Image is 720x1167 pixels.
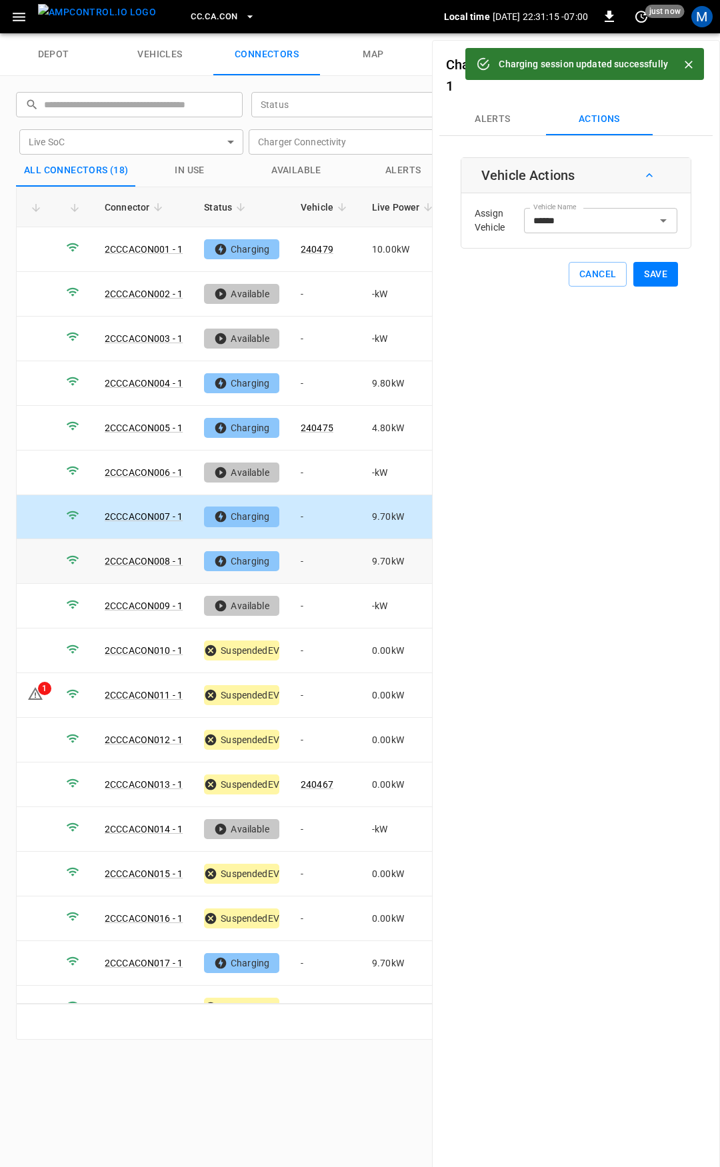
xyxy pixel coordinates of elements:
td: 0.00 kW [361,986,448,1030]
span: just now [645,5,685,18]
div: SuspendedEV [204,685,279,705]
button: in use [137,155,243,187]
div: SuspendedEV [204,730,279,750]
td: - kW [361,584,448,628]
button: Alerts [439,103,546,135]
td: - [290,852,361,896]
a: 2CCCACON009 - 1 [105,600,183,611]
a: vehicles [107,33,213,76]
a: 2CCCACON017 - 1 [105,958,183,968]
td: - [290,317,361,361]
td: - [290,718,361,762]
td: - [290,941,361,986]
h6: Vehicle Actions [481,165,575,186]
td: 0.00 kW [361,852,448,896]
td: 9.70 kW [361,495,448,540]
td: 0.00 kW [361,718,448,762]
div: 1 [38,682,51,695]
a: map [320,33,427,76]
a: 2CCCACON005 - 1 [105,423,183,433]
a: 240475 [301,423,333,433]
div: Available [204,819,279,839]
a: connectors [213,33,320,76]
div: Charging session updated successfully [499,52,668,76]
td: - [290,361,361,406]
td: - kW [361,451,448,495]
div: Available [204,596,279,616]
div: Connectors submenus tabs [439,103,713,135]
span: Status [204,199,249,215]
td: 0.00 kW [361,673,448,718]
div: SuspendedEV [204,640,279,660]
td: - [290,628,361,673]
a: 240479 [301,244,333,255]
a: 2CCCACON004 - 1 [105,378,183,389]
a: Charger 2CCCACON007 [446,57,590,73]
div: Charging [204,953,279,973]
td: 9.70 kW [361,539,448,584]
button: Alerts [350,155,457,187]
button: All Connectors (18) [16,155,137,187]
button: Cancel [569,262,627,287]
td: - [290,539,361,584]
div: SuspendedEV [204,998,279,1018]
a: 2CCCACON015 - 1 [105,868,183,879]
a: 2CCCACON014 - 1 [105,824,183,834]
td: 9.70 kW [361,941,448,986]
a: 2CCCACON006 - 1 [105,467,183,478]
div: SuspendedEV [204,908,279,928]
td: - [290,451,361,495]
div: Available [204,463,279,483]
button: set refresh interval [631,6,652,27]
td: - [290,673,361,718]
td: 4.80 kW [361,406,448,451]
td: 0.00 kW [361,896,448,941]
a: 2CCCACON018 - 1 [105,1002,183,1013]
div: Available [204,329,279,349]
td: - [290,986,361,1030]
a: 2CCCACON012 - 1 [105,734,183,745]
div: SuspendedEV [204,774,279,794]
button: Available [243,155,350,187]
td: - kW [361,272,448,317]
p: [DATE] 22:31:15 -07:00 [493,10,588,23]
a: 2CCCACON002 - 1 [105,289,183,299]
p: Assign Vehicle [475,207,524,235]
td: - [290,807,361,852]
button: Open [654,211,673,230]
a: 2CCCACON011 - 1 [105,690,183,700]
div: profile-icon [691,6,713,27]
a: 2CCCACON001 - 1 [105,244,183,255]
td: 10.00 kW [361,227,448,272]
td: - [290,584,361,628]
div: Charging [204,551,279,571]
a: 2CCCACON016 - 1 [105,913,183,924]
div: SuspendedEV [204,864,279,884]
div: Charging [204,507,279,527]
td: - kW [361,807,448,852]
button: Actions [546,103,653,135]
a: 2CCCACON008 - 1 [105,556,183,567]
td: 9.80 kW [361,361,448,406]
td: - [290,272,361,317]
button: CC.CA.CON [185,4,260,30]
div: Charging [204,373,279,393]
span: Connector [105,199,167,215]
a: 2CCCACON010 - 1 [105,645,183,656]
span: Live Power [372,199,437,215]
td: - [290,896,361,941]
label: Vehicle Name [533,202,576,213]
span: CC.CA.CON [191,9,237,25]
a: 240467 [301,779,333,790]
button: Save [633,262,678,287]
a: 2CCCACON003 - 1 [105,333,183,344]
span: Vehicle [301,199,351,215]
div: Charging [204,418,279,438]
td: 0.00 kW [361,762,448,807]
div: Available [204,284,279,304]
p: Local time [444,10,490,23]
a: 2CCCACON007 - 1 [105,511,183,522]
div: Charging [204,239,279,259]
button: Close [679,55,699,75]
td: - kW [361,317,448,361]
